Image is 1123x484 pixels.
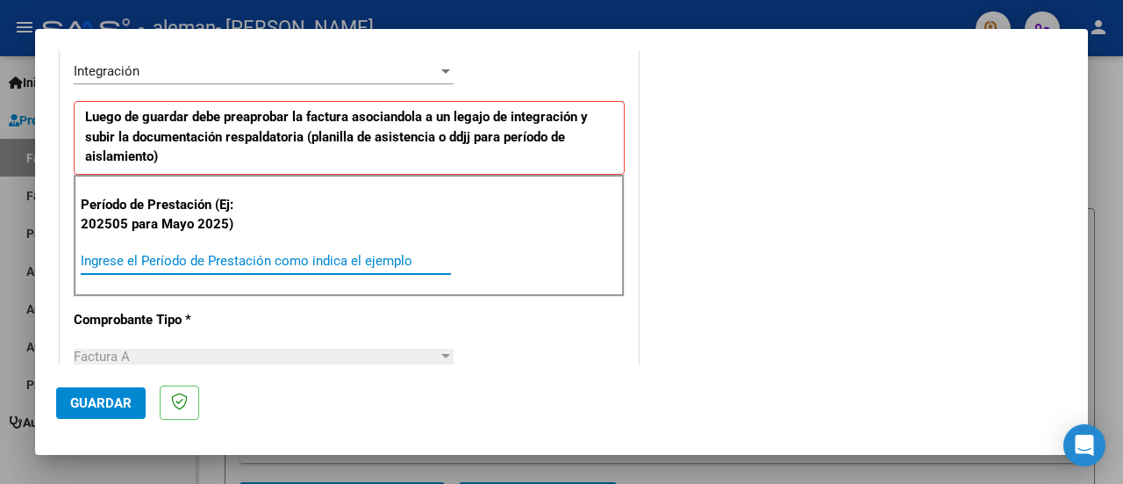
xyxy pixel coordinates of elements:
strong: Luego de guardar debe preaprobar la factura asociandola a un legajo de integración y subir la doc... [85,109,588,164]
span: Guardar [70,395,132,411]
span: Integración [74,63,139,79]
p: Comprobante Tipo * [74,310,239,330]
button: Guardar [56,387,146,419]
div: Open Intercom Messenger [1063,424,1105,466]
span: Factura A [74,349,130,365]
p: Período de Prestación (Ej: 202505 para Mayo 2025) [81,195,242,235]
